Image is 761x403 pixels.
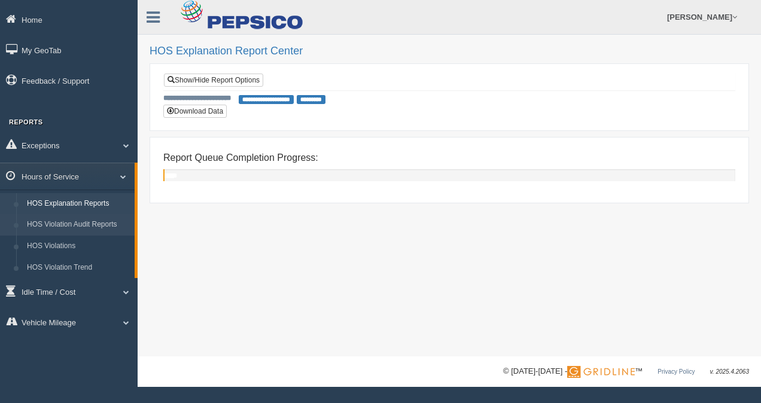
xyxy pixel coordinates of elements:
a: HOS Explanation Reports [22,193,135,215]
a: Show/Hide Report Options [164,74,263,87]
h4: Report Queue Completion Progress: [163,152,735,163]
div: © [DATE]-[DATE] - ™ [503,365,749,378]
button: Download Data [163,105,227,118]
a: Privacy Policy [657,368,695,375]
img: Gridline [567,366,635,378]
a: HOS Violation Trend [22,257,135,279]
a: HOS Violations [22,236,135,257]
a: HOS Violation Audit Reports [22,214,135,236]
h2: HOS Explanation Report Center [150,45,749,57]
span: v. 2025.4.2063 [710,368,749,375]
